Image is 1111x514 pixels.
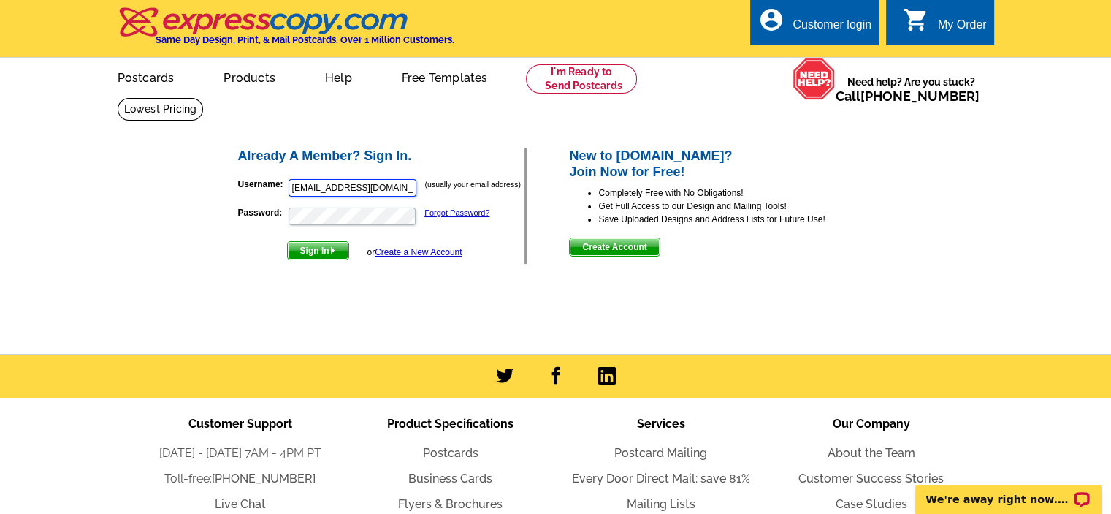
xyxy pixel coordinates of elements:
[424,208,489,217] a: Forgot Password?
[288,242,348,260] span: Sign In
[637,417,685,431] span: Services
[408,472,492,485] a: Business Cards
[598,200,875,213] li: Get Full Access to our Design and Mailing Tools!
[425,180,521,189] small: (usually your email address)
[375,247,462,257] a: Create a New Account
[387,417,513,431] span: Product Specifications
[367,246,462,259] div: or
[798,472,944,485] a: Customer Success Stories
[569,238,660,257] button: Create Account
[757,7,784,33] i: account_circle
[569,148,875,180] h2: New to [DOMAIN_NAME]? Join Now for Free!
[238,148,525,165] h2: Already A Member? Sign In.
[302,59,375,94] a: Help
[598,186,875,200] li: Completely Free with No Obligations!
[903,16,987,34] a: shopping_cart My Order
[627,497,695,511] a: Mailing Lists
[828,446,915,460] a: About the Team
[200,59,299,94] a: Products
[836,75,987,104] span: Need help? Are you stuck?
[860,88,980,104] a: [PHONE_NUMBER]
[836,497,907,511] a: Case Studies
[135,470,345,488] li: Toll-free:
[188,417,292,431] span: Customer Support
[156,34,454,45] h4: Same Day Design, Print, & Mail Postcards. Over 1 Million Customers.
[757,16,871,34] a: account_circle Customer login
[793,18,871,39] div: Customer login
[570,238,659,256] span: Create Account
[215,497,266,511] a: Live Chat
[118,18,454,45] a: Same Day Design, Print, & Mail Postcards. Over 1 Million Customers.
[329,247,336,254] img: button-next-arrow-white.png
[614,446,707,460] a: Postcard Mailing
[598,213,875,226] li: Save Uploaded Designs and Address Lists for Future Use!
[287,241,349,260] button: Sign In
[836,88,980,104] span: Call
[423,446,478,460] a: Postcards
[833,417,910,431] span: Our Company
[238,206,287,219] label: Password:
[212,472,316,485] a: [PHONE_NUMBER]
[135,445,345,462] li: [DATE] - [DATE] 7AM - 4PM PT
[906,468,1111,514] iframe: LiveChat chat widget
[938,18,987,39] div: My Order
[572,472,750,485] a: Every Door Direct Mail: save 81%
[793,58,836,100] img: help
[903,7,929,33] i: shopping_cart
[378,59,511,94] a: Free Templates
[398,497,503,511] a: Flyers & Brochures
[238,178,287,191] label: Username:
[94,59,198,94] a: Postcards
